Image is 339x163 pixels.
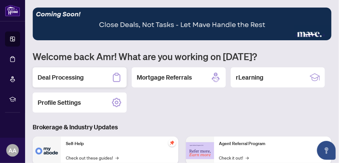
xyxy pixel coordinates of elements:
img: Slide 2 [33,8,332,40]
h3: Brokerage & Industry Updates [33,123,331,132]
a: Check out these guides!→ [66,154,119,161]
button: Open asap [317,141,336,160]
button: 2 [300,34,303,37]
img: logo [5,5,20,16]
h2: Mortgage Referrals [137,73,192,82]
p: Self-Help [66,140,173,147]
h2: Deal Processing [38,73,84,82]
span: AA [8,146,17,155]
h2: rLearning [236,73,263,82]
h2: Profile Settings [38,98,81,107]
button: 1 [295,34,298,37]
span: pushpin [168,139,176,147]
button: 5 [323,34,325,37]
img: Agent Referral Program [186,142,214,160]
h1: Welcome back Amr! What are you working on [DATE]? [33,50,331,62]
span: → [246,154,249,161]
p: Agent Referral Program [219,140,327,147]
a: Check it out!→ [219,154,249,161]
span: → [115,154,119,161]
button: 4 [318,34,320,37]
button: 3 [305,34,315,37]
